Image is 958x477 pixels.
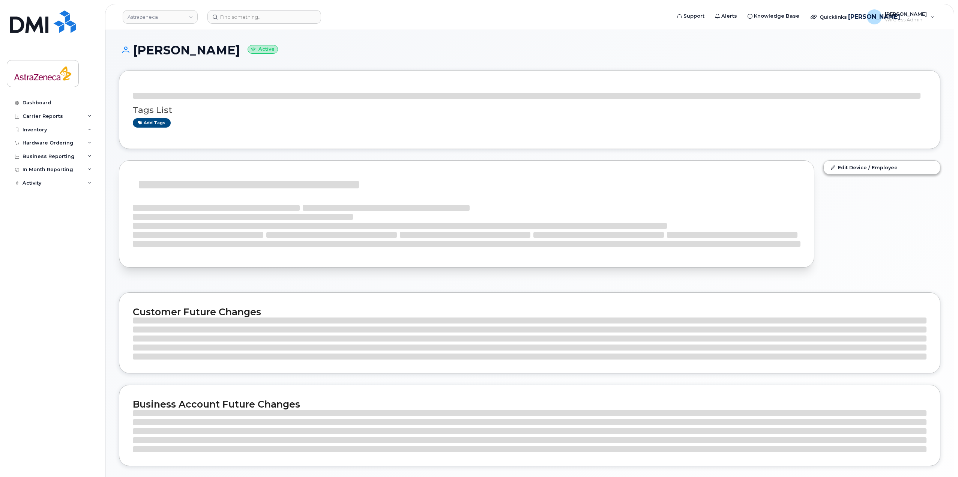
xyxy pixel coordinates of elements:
a: Edit Device / Employee [824,161,940,174]
h2: Business Account Future Changes [133,399,926,410]
h1: [PERSON_NAME] [119,44,940,57]
h2: Customer Future Changes [133,306,926,317]
small: Active [248,45,278,54]
h3: Tags List [133,105,926,115]
a: Add tags [133,118,171,128]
